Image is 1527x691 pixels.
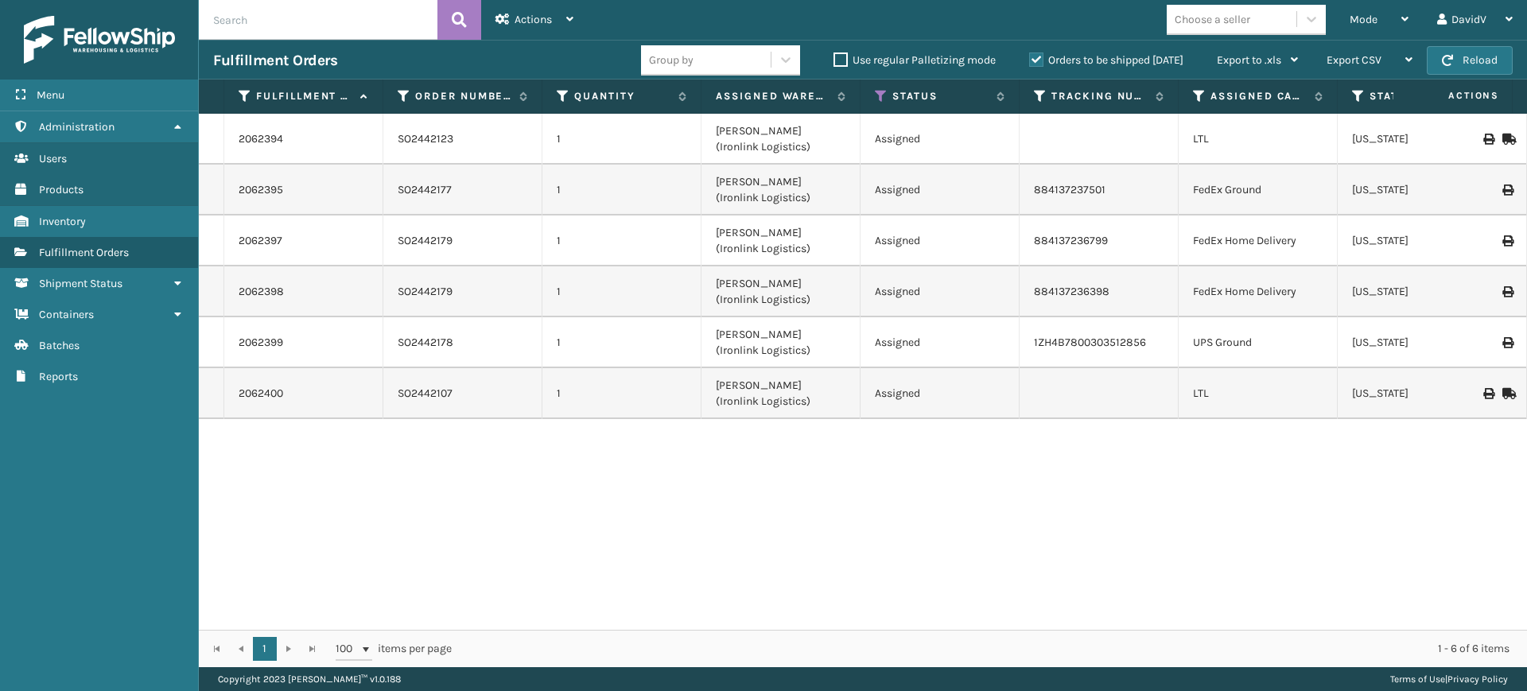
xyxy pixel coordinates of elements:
[24,16,175,64] img: logo
[716,89,830,103] label: Assigned Warehouse
[39,183,84,196] span: Products
[37,88,64,102] span: Menu
[542,266,701,317] td: 1
[415,89,511,103] label: Order Number
[833,53,996,67] label: Use regular Palletizing mode
[1029,53,1183,67] label: Orders to be shipped [DATE]
[649,52,694,68] div: Group by
[1502,184,1512,196] i: Print Label
[861,215,1020,266] td: Assigned
[1179,368,1338,419] td: LTL
[39,215,86,228] span: Inventory
[1327,53,1381,67] span: Export CSV
[383,266,542,317] td: SO2442179
[383,165,542,215] td: SO2442177
[1338,266,1497,317] td: [US_STATE]
[1179,215,1338,266] td: FedEx Home Delivery
[213,51,337,70] h3: Fulfillment Orders
[1034,234,1108,247] a: 884137236799
[39,246,129,259] span: Fulfillment Orders
[1175,11,1250,28] div: Choose a seller
[256,89,352,103] label: Fulfillment Order Id
[239,335,283,351] a: 2062399
[1210,89,1307,103] label: Assigned Carrier Service
[1338,165,1497,215] td: [US_STATE]
[861,317,1020,368] td: Assigned
[701,368,861,419] td: [PERSON_NAME] (Ironlink Logistics)
[1502,286,1512,297] i: Print Label
[542,114,701,165] td: 1
[474,641,1510,657] div: 1 - 6 of 6 items
[701,215,861,266] td: [PERSON_NAME] (Ironlink Logistics)
[701,114,861,165] td: [PERSON_NAME] (Ironlink Logistics)
[383,215,542,266] td: SO2442179
[1447,674,1508,685] a: Privacy Policy
[861,114,1020,165] td: Assigned
[1390,667,1508,691] div: |
[218,667,401,691] p: Copyright 2023 [PERSON_NAME]™ v 1.0.188
[701,317,861,368] td: [PERSON_NAME] (Ironlink Logistics)
[861,368,1020,419] td: Assigned
[1034,336,1146,349] a: 1ZH4B7800303512856
[1483,388,1493,399] i: Print BOL
[1398,83,1509,109] span: Actions
[239,284,284,300] a: 2062398
[39,308,94,321] span: Containers
[1483,134,1493,145] i: Print BOL
[336,637,452,661] span: items per page
[574,89,670,103] label: Quantity
[1051,89,1148,103] label: Tracking Number
[253,637,277,661] a: 1
[1350,13,1377,26] span: Mode
[383,114,542,165] td: SO2442123
[542,215,701,266] td: 1
[542,368,701,419] td: 1
[515,13,552,26] span: Actions
[1217,53,1281,67] span: Export to .xls
[239,182,283,198] a: 2062395
[39,277,122,290] span: Shipment Status
[1179,317,1338,368] td: UPS Ground
[701,266,861,317] td: [PERSON_NAME] (Ironlink Logistics)
[1502,235,1512,247] i: Print Label
[861,266,1020,317] td: Assigned
[39,120,115,134] span: Administration
[1179,266,1338,317] td: FedEx Home Delivery
[336,641,359,657] span: 100
[542,165,701,215] td: 1
[239,233,282,249] a: 2062397
[39,370,78,383] span: Reports
[1502,388,1512,399] i: Mark as Shipped
[1502,337,1512,348] i: Print Label
[1427,46,1513,75] button: Reload
[1502,134,1512,145] i: Mark as Shipped
[1179,165,1338,215] td: FedEx Ground
[892,89,989,103] label: Status
[861,165,1020,215] td: Assigned
[239,131,283,147] a: 2062394
[1034,183,1105,196] a: 884137237501
[383,317,542,368] td: SO2442178
[1338,368,1497,419] td: [US_STATE]
[239,386,283,402] a: 2062400
[1338,215,1497,266] td: [US_STATE]
[542,317,701,368] td: 1
[701,165,861,215] td: [PERSON_NAME] (Ironlink Logistics)
[1390,674,1445,685] a: Terms of Use
[39,152,67,165] span: Users
[39,339,80,352] span: Batches
[1338,317,1497,368] td: [US_STATE]
[1034,285,1109,298] a: 884137236398
[383,368,542,419] td: SO2442107
[1338,114,1497,165] td: [US_STATE]
[1370,89,1466,103] label: State
[1179,114,1338,165] td: LTL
